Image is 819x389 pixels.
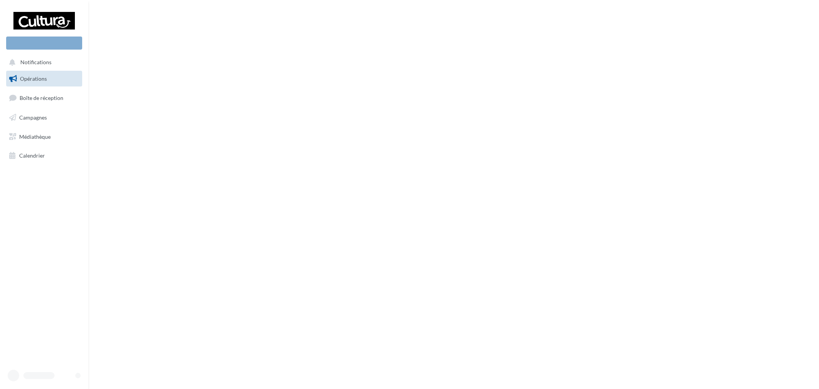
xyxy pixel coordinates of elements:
span: Calendrier [19,152,45,159]
div: Nouvelle campagne [6,37,82,50]
a: Boîte de réception [5,90,84,106]
span: Campagnes [19,114,47,121]
a: Médiathèque [5,129,84,145]
span: Notifications [20,59,51,66]
a: Campagnes [5,110,84,126]
a: Calendrier [5,148,84,164]
span: Boîte de réception [20,95,63,101]
a: Opérations [5,71,84,87]
span: Médiathèque [19,133,51,140]
span: Opérations [20,75,47,82]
